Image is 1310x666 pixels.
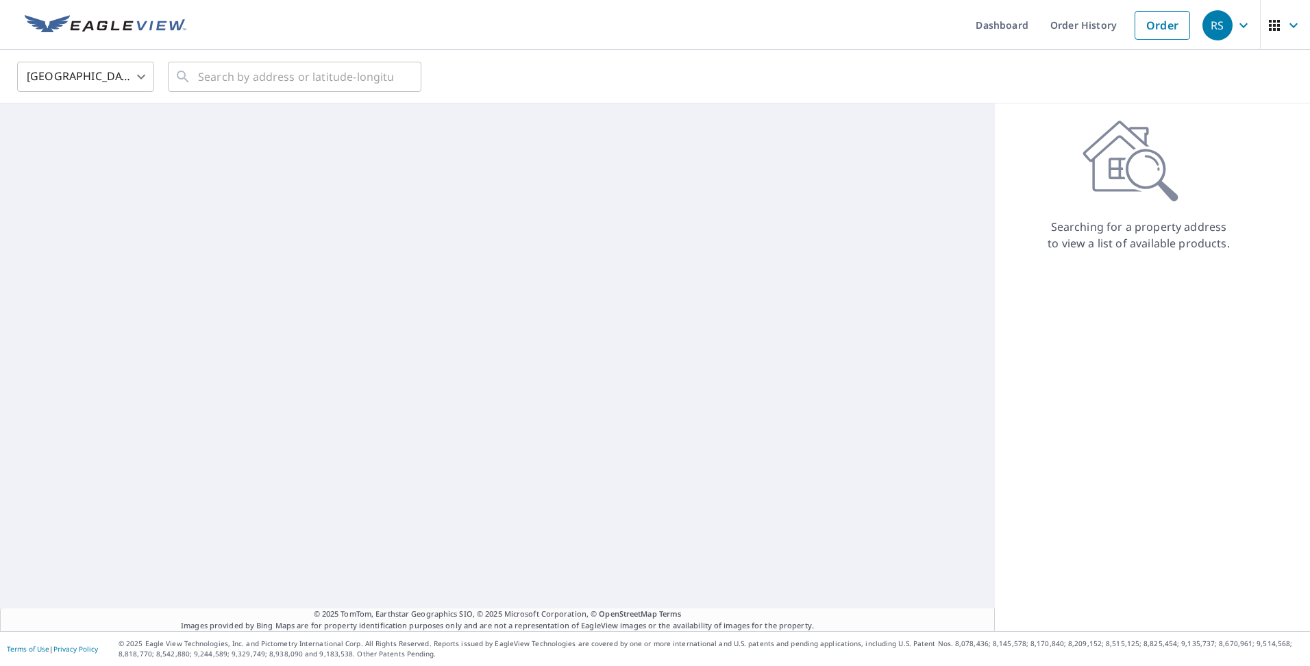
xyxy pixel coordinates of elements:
[25,15,186,36] img: EV Logo
[53,644,98,654] a: Privacy Policy
[7,644,49,654] a: Terms of Use
[7,645,98,653] p: |
[17,58,154,96] div: [GEOGRAPHIC_DATA]
[1202,10,1233,40] div: RS
[119,639,1303,659] p: © 2025 Eagle View Technologies, Inc. and Pictometry International Corp. All Rights Reserved. Repo...
[1135,11,1190,40] a: Order
[599,608,656,619] a: OpenStreetMap
[314,608,682,620] span: © 2025 TomTom, Earthstar Geographics SIO, © 2025 Microsoft Corporation, ©
[1047,219,1231,251] p: Searching for a property address to view a list of available products.
[198,58,393,96] input: Search by address or latitude-longitude
[659,608,682,619] a: Terms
